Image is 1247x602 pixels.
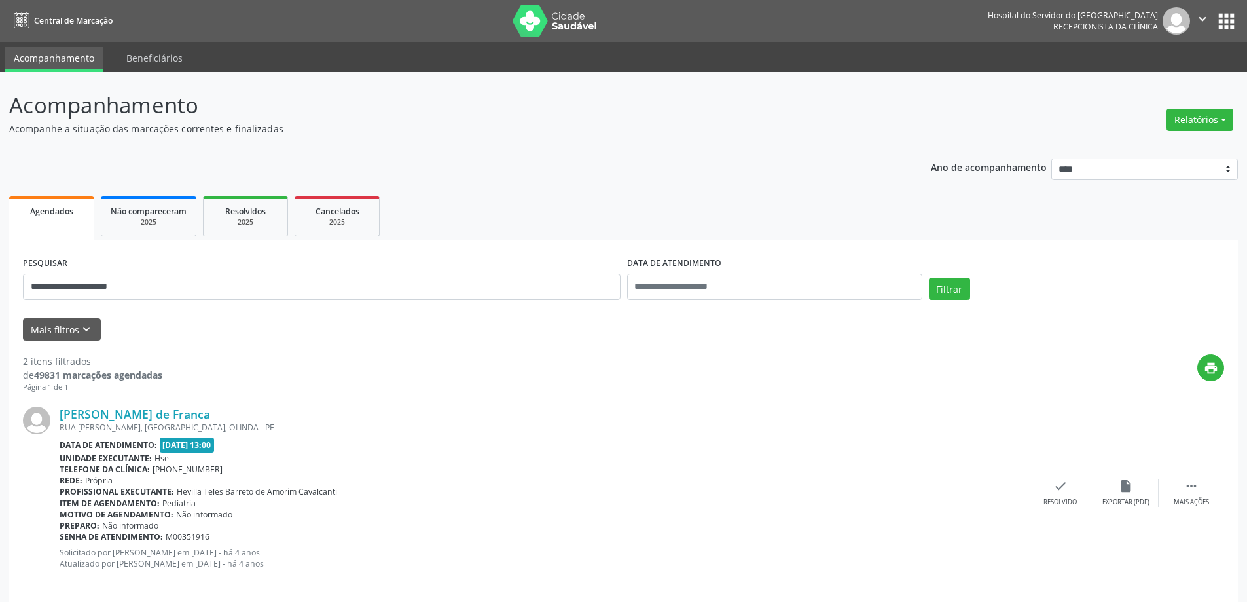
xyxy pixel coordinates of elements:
[304,217,370,227] div: 2025
[988,10,1158,21] div: Hospital do Servidor do [GEOGRAPHIC_DATA]
[111,206,187,217] span: Não compareceram
[23,354,162,368] div: 2 itens filtrados
[60,531,163,542] b: Senha de atendimento:
[60,464,150,475] b: Telefone da clínica:
[9,89,869,122] p: Acompanhamento
[176,509,232,520] span: Não informado
[102,520,158,531] span: Não informado
[117,47,192,69] a: Beneficiários
[931,159,1047,175] p: Ano de acompanhamento
[1053,21,1158,32] span: Recepcionista da clínica
[60,422,1028,433] div: RUA [PERSON_NAME], [GEOGRAPHIC_DATA], OLINDA - PE
[1197,354,1224,381] button: print
[627,254,721,274] label: DATA DE ATENDIMENTO
[60,498,160,509] b: Item de agendamento:
[60,475,82,486] b: Rede:
[23,407,50,434] img: img
[213,217,278,227] div: 2025
[111,217,187,227] div: 2025
[1204,361,1218,375] i: print
[9,122,869,136] p: Acompanhe a situação das marcações correntes e finalizadas
[1163,7,1190,35] img: img
[79,322,94,337] i: keyboard_arrow_down
[60,440,157,451] b: Data de atendimento:
[162,498,196,509] span: Pediatria
[153,464,223,475] span: [PHONE_NUMBER]
[60,486,174,497] b: Profissional executante:
[1190,7,1215,35] button: 
[1184,479,1199,493] i: 
[34,369,162,381] strong: 49831 marcações agendadas
[60,407,210,421] a: [PERSON_NAME] de Franca
[929,278,970,300] button: Filtrar
[1043,498,1077,507] div: Resolvido
[9,10,113,31] a: Central de Marcação
[23,368,162,382] div: de
[1119,479,1133,493] i: insert_drive_file
[1053,479,1068,493] i: check
[60,509,173,520] b: Motivo de agendamento:
[166,531,209,542] span: M00351916
[225,206,266,217] span: Resolvidos
[60,547,1028,569] p: Solicitado por [PERSON_NAME] em [DATE] - há 4 anos Atualizado por [PERSON_NAME] em [DATE] - há 4 ...
[1166,109,1233,131] button: Relatórios
[60,453,152,464] b: Unidade executante:
[316,206,359,217] span: Cancelados
[60,520,99,531] b: Preparo:
[23,382,162,393] div: Página 1 de 1
[160,438,215,453] span: [DATE] 13:00
[1174,498,1209,507] div: Mais ações
[5,47,103,72] a: Acompanhamento
[85,475,113,486] span: Própria
[1215,10,1238,33] button: apps
[1102,498,1149,507] div: Exportar (PDF)
[23,254,67,274] label: PESQUISAR
[154,453,169,464] span: Hse
[23,318,101,341] button: Mais filtroskeyboard_arrow_down
[1195,12,1210,26] i: 
[177,486,337,497] span: Hevilla Teles Barreto de Amorim Cavalcanti
[34,15,113,26] span: Central de Marcação
[30,206,73,217] span: Agendados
